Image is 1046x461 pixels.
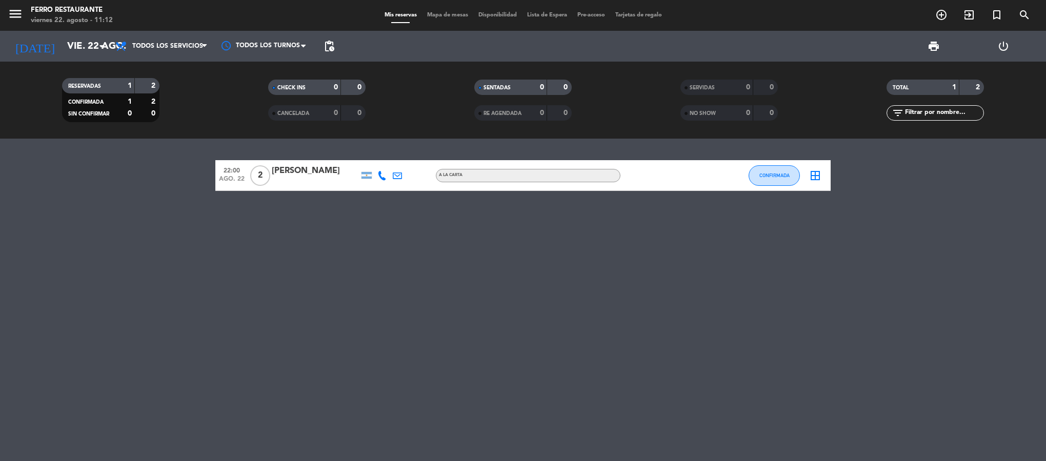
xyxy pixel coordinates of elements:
strong: 0 [334,84,338,91]
strong: 0 [770,84,776,91]
i: search [1018,9,1031,21]
i: turned_in_not [991,9,1003,21]
button: menu [8,6,23,25]
strong: 0 [770,109,776,117]
span: 2 [250,165,270,186]
div: Ferro Restaurante [31,5,113,15]
span: SIN CONFIRMAR [68,111,109,117]
div: LOG OUT [969,31,1038,62]
strong: 0 [540,84,544,91]
span: Pre-acceso [572,12,610,18]
strong: 0 [334,109,338,117]
span: NO SHOW [690,111,716,116]
span: ago. 22 [219,176,245,187]
span: 22:00 [219,164,245,176]
span: Mis reservas [379,12,422,18]
strong: 0 [357,84,364,91]
span: SENTADAS [484,85,511,90]
i: filter_list [892,107,904,119]
i: [DATE] [8,35,62,57]
strong: 0 [746,109,750,117]
span: RE AGENDADA [484,111,521,116]
strong: 0 [564,84,570,91]
i: exit_to_app [963,9,975,21]
span: CONFIRMADA [68,100,104,105]
strong: 0 [564,109,570,117]
button: CONFIRMADA [749,165,800,186]
i: arrow_drop_down [95,40,108,52]
span: Mapa de mesas [422,12,473,18]
span: CONFIRMADA [759,172,790,178]
strong: 0 [128,110,132,117]
span: TOTAL [893,85,909,90]
span: pending_actions [323,40,335,52]
input: Filtrar por nombre... [904,107,983,119]
strong: 1 [128,98,132,105]
strong: 2 [151,98,157,105]
i: border_all [809,169,821,182]
strong: 1 [952,84,956,91]
span: CANCELADA [277,111,309,116]
div: viernes 22. agosto - 11:12 [31,15,113,26]
strong: 2 [976,84,982,91]
strong: 2 [151,82,157,89]
span: RESERVADAS [68,84,101,89]
span: Tarjetas de regalo [610,12,667,18]
span: Lista de Espera [522,12,572,18]
span: print [928,40,940,52]
strong: 0 [746,84,750,91]
strong: 1 [128,82,132,89]
strong: 0 [151,110,157,117]
span: CHECK INS [277,85,306,90]
span: Disponibilidad [473,12,522,18]
i: power_settings_new [997,40,1010,52]
strong: 0 [357,109,364,117]
div: [PERSON_NAME] [272,164,359,178]
span: SERVIDAS [690,85,715,90]
span: Todos los servicios [132,43,203,50]
i: menu [8,6,23,22]
span: A LA CARTA [439,173,462,177]
strong: 0 [540,109,544,117]
i: add_circle_outline [935,9,948,21]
